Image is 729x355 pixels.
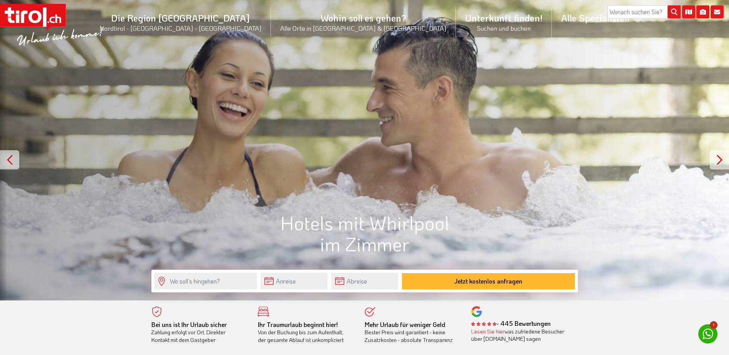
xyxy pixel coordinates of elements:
[151,320,227,328] b: Bei uns ist Ihr Urlaub sicher
[365,321,460,344] div: Bester Preis wird garantiert - keine Zusatzkosten - absolute Transparenz
[698,324,717,343] a: 1
[331,273,398,289] input: Abreise
[154,273,257,289] input: Wo soll's hingehen?
[456,3,552,41] a: Unterkunft finden!Suchen und buchen
[151,212,578,254] h1: Hotels mit Whirlpool im Zimmer
[280,24,447,32] small: Alle Orte in [GEOGRAPHIC_DATA] & [GEOGRAPHIC_DATA]
[365,320,445,328] b: Mehr Urlaub für weniger Geld
[696,5,709,18] i: Fotogalerie
[402,273,575,289] button: Jetzt kostenlos anfragen
[258,321,353,344] div: Von der Buchung bis zum Aufenthalt, der gesamte Ablauf ist unkompliziert
[151,321,247,344] div: Zahlung erfolgt vor Ort. Direkter Kontakt mit dem Gastgeber
[682,5,695,18] i: Karte öffnen
[471,328,566,343] div: was zufriedene Besucher über [DOMAIN_NAME] sagen
[471,319,551,327] b: - 445 Bewertungen
[552,3,639,32] a: Alle Spezialisten
[258,320,338,328] b: Ihr Traumurlaub beginnt hier!
[711,5,724,18] i: Kontakt
[710,321,717,329] span: 1
[100,24,262,32] small: Nordtirol - [GEOGRAPHIC_DATA] - [GEOGRAPHIC_DATA]
[471,328,505,335] a: Lesen Sie hier
[271,3,456,41] a: Wohin soll es gehen?Alle Orte in [GEOGRAPHIC_DATA] & [GEOGRAPHIC_DATA]
[261,273,327,289] input: Anreise
[90,3,271,41] a: Die Region [GEOGRAPHIC_DATA]Nordtirol - [GEOGRAPHIC_DATA] - [GEOGRAPHIC_DATA]
[465,24,543,32] small: Suchen und buchen
[608,5,681,18] input: Wonach suchen Sie?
